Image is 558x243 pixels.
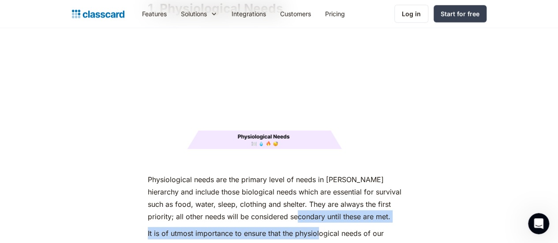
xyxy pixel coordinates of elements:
[135,4,174,24] a: Features
[225,4,273,24] a: Integrations
[528,213,549,234] iframe: Intercom live chat
[148,21,411,152] img: Maslow's Hierarchy: Physiological Needs
[273,4,318,24] a: Customers
[394,5,428,23] a: Log in
[148,157,411,169] p: ‍
[441,9,479,19] div: Start for free
[148,173,411,223] p: Physiological needs are the primary level of needs in [PERSON_NAME] hierarchy and include those b...
[72,8,124,20] a: home
[174,4,225,24] div: Solutions
[402,9,421,19] div: Log in
[181,9,207,19] div: Solutions
[318,4,352,24] a: Pricing
[434,5,487,22] a: Start for free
